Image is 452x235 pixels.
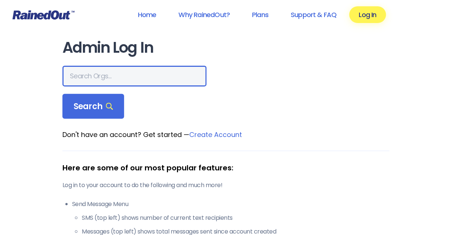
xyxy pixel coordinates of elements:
[62,162,390,173] div: Here are some of our most popular features:
[62,181,390,190] p: Log in to your account to do the following and much more!
[349,6,386,23] a: Log In
[74,101,113,112] span: Search
[62,94,124,119] div: Search
[281,6,346,23] a: Support & FAQ
[62,66,207,87] input: Search Orgs…
[242,6,278,23] a: Plans
[128,6,166,23] a: Home
[62,39,390,56] h1: Admin Log In
[189,130,242,139] a: Create Account
[169,6,240,23] a: Why RainedOut?
[82,213,390,222] li: SMS (top left) shows number of current text recipients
